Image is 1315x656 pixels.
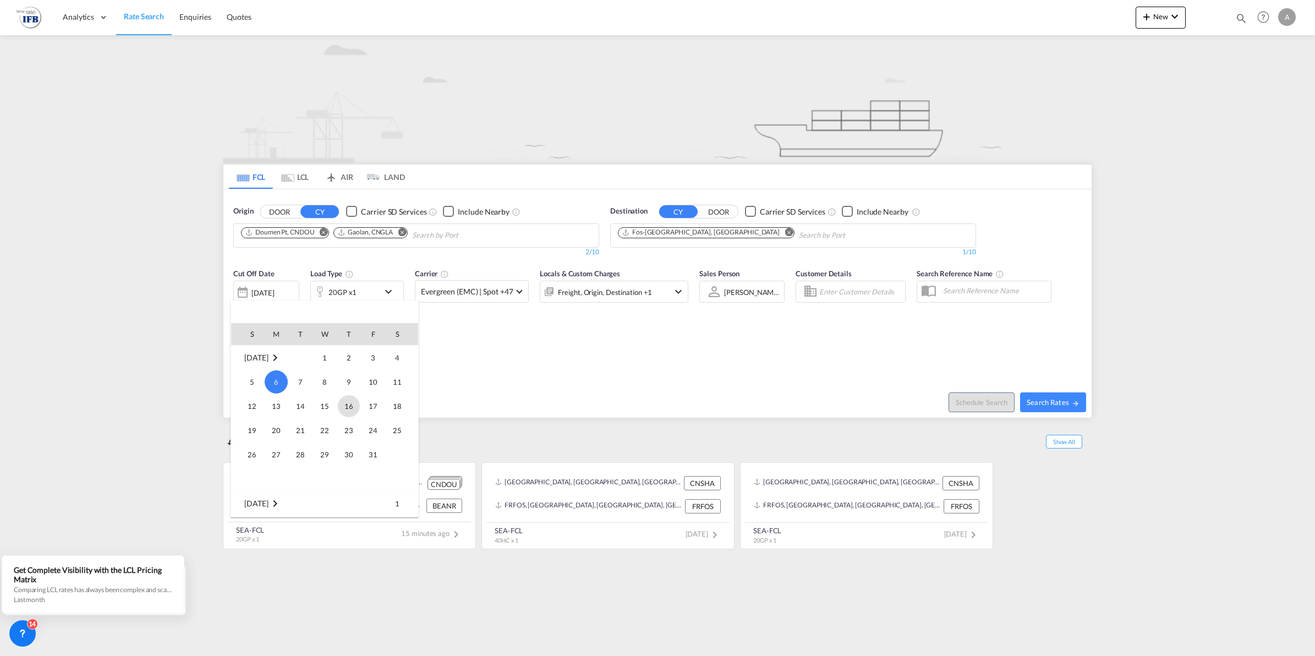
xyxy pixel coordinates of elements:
[289,395,311,417] span: 14
[241,444,263,466] span: 26
[385,491,418,516] td: Saturday November 1 2025
[264,418,288,442] td: Monday October 20 2025
[231,467,418,491] tr: Week undefined
[362,444,384,466] span: 31
[337,394,361,418] td: Thursday October 16 2025
[231,345,313,370] td: October 2025
[265,395,287,417] span: 13
[314,444,336,466] span: 29
[361,418,385,442] td: Friday October 24 2025
[244,353,268,362] span: [DATE]
[362,371,384,393] span: 10
[289,444,311,466] span: 28
[264,323,288,345] th: M
[288,442,313,467] td: Tuesday October 28 2025
[337,323,361,345] th: T
[231,418,418,442] tr: Week 4
[231,442,264,467] td: Sunday October 26 2025
[231,491,418,516] tr: Week 1
[337,370,361,394] td: Thursday October 9 2025
[264,370,288,394] td: Monday October 6 2025
[265,419,287,441] span: 20
[337,418,361,442] td: Thursday October 23 2025
[231,442,418,467] tr: Week 5
[231,491,313,516] td: November 2025
[231,345,418,370] tr: Week 1
[361,394,385,418] td: Friday October 17 2025
[386,347,408,369] span: 4
[314,395,336,417] span: 15
[338,395,360,417] span: 16
[337,345,361,370] td: Thursday October 2 2025
[231,370,418,394] tr: Week 2
[241,395,263,417] span: 12
[313,394,337,418] td: Wednesday October 15 2025
[314,347,336,369] span: 1
[288,323,313,345] th: T
[361,370,385,394] td: Friday October 10 2025
[385,370,418,394] td: Saturday October 11 2025
[231,370,264,394] td: Sunday October 5 2025
[385,394,418,418] td: Saturday October 18 2025
[241,371,263,393] span: 5
[385,323,418,345] th: S
[313,370,337,394] td: Wednesday October 8 2025
[231,323,264,345] th: S
[314,371,336,393] span: 8
[231,394,418,418] tr: Week 3
[289,419,311,441] span: 21
[338,371,360,393] span: 9
[362,395,384,417] span: 17
[313,442,337,467] td: Wednesday October 29 2025
[288,370,313,394] td: Tuesday October 7 2025
[338,444,360,466] span: 30
[265,370,288,393] span: 6
[231,418,264,442] td: Sunday October 19 2025
[313,418,337,442] td: Wednesday October 22 2025
[231,323,418,517] md-calendar: Calendar
[313,323,337,345] th: W
[385,418,418,442] td: Saturday October 25 2025
[386,493,408,515] span: 1
[288,418,313,442] td: Tuesday October 21 2025
[386,371,408,393] span: 11
[313,345,337,370] td: Wednesday October 1 2025
[361,345,385,370] td: Friday October 3 2025
[338,347,360,369] span: 2
[265,444,287,466] span: 27
[385,345,418,370] td: Saturday October 4 2025
[361,323,385,345] th: F
[231,394,264,418] td: Sunday October 12 2025
[264,442,288,467] td: Monday October 27 2025
[314,419,336,441] span: 22
[361,442,385,467] td: Friday October 31 2025
[289,371,311,393] span: 7
[338,419,360,441] span: 23
[386,419,408,441] span: 25
[362,419,384,441] span: 24
[386,395,408,417] span: 18
[337,442,361,467] td: Thursday October 30 2025
[244,499,268,508] span: [DATE]
[264,394,288,418] td: Monday October 13 2025
[288,394,313,418] td: Tuesday October 14 2025
[362,347,384,369] span: 3
[241,419,263,441] span: 19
